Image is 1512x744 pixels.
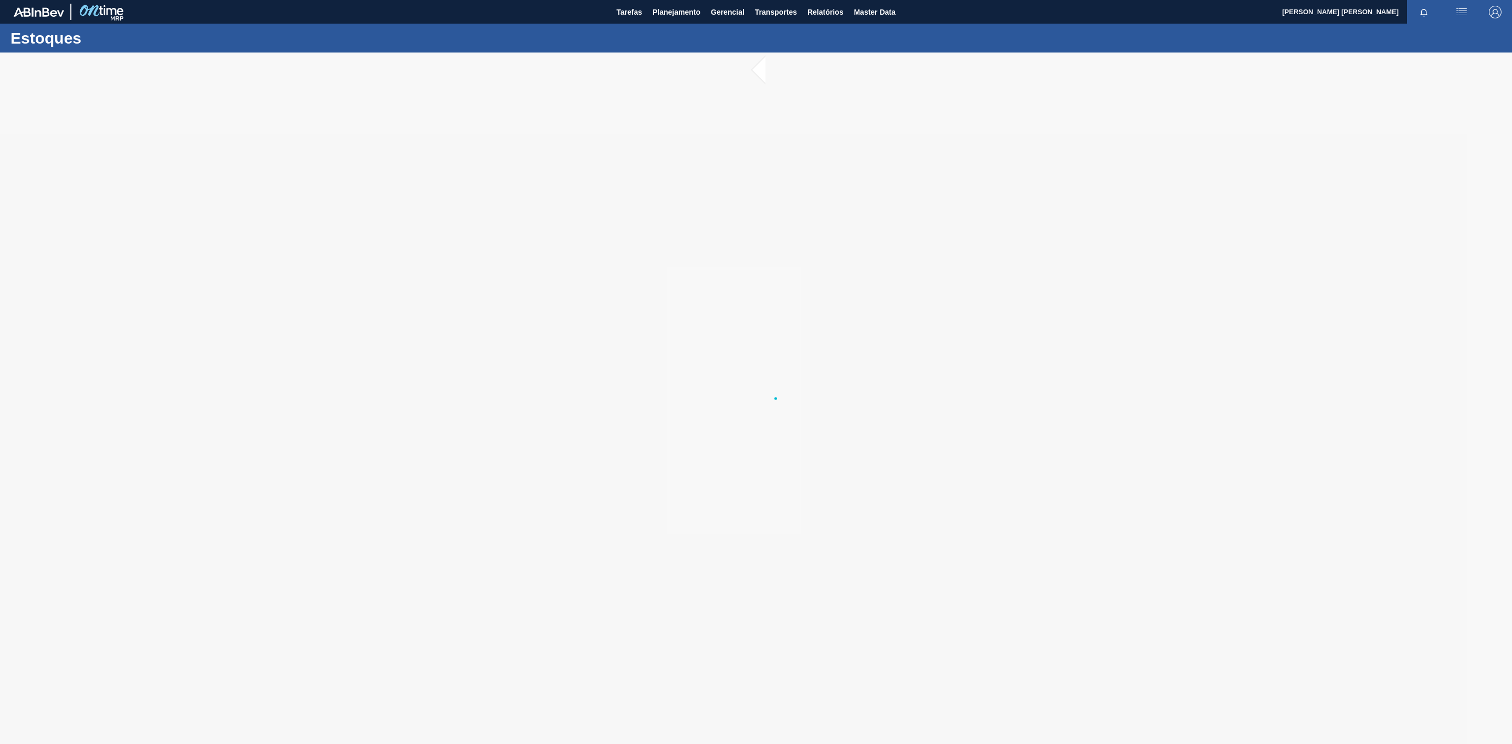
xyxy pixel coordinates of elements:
span: Transportes [755,6,797,18]
button: Notificações [1407,5,1441,19]
img: Logout [1489,6,1501,18]
span: Relatórios [807,6,843,18]
span: Planejamento [653,6,700,18]
span: Master Data [854,6,895,18]
img: userActions [1455,6,1468,18]
span: Tarefas [616,6,642,18]
h1: Estoques [10,32,197,44]
img: TNhmsLtSVTkK8tSr43FrP2fwEKptu5GPRR3wAAAABJRU5ErkJggg== [14,7,64,17]
span: Gerencial [711,6,744,18]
